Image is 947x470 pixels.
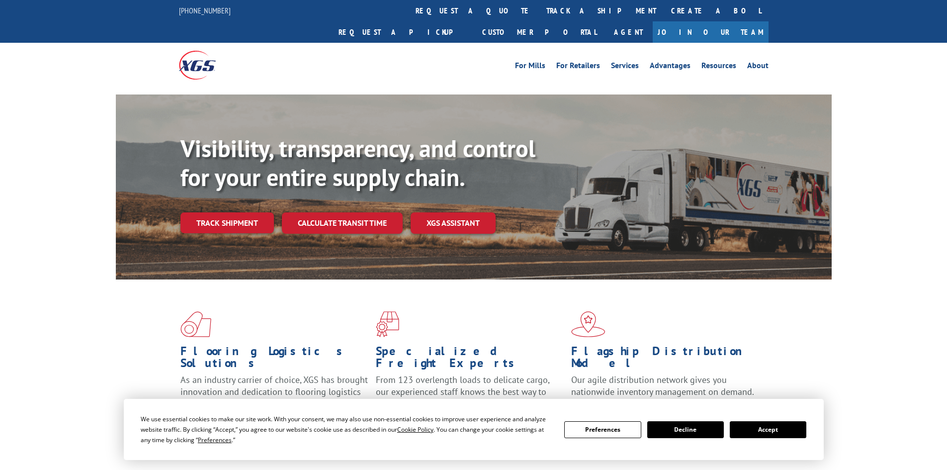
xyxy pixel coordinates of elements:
img: xgs-icon-flagship-distribution-model-red [571,311,605,337]
a: For Mills [515,62,545,73]
h1: Flagship Distribution Model [571,345,759,374]
a: XGS ASSISTANT [411,212,496,234]
p: From 123 overlength loads to delicate cargo, our experienced staff knows the best way to move you... [376,374,564,418]
a: Request a pickup [331,21,475,43]
span: As an industry carrier of choice, XGS has brought innovation and dedication to flooring logistics... [180,374,368,409]
a: Track shipment [180,212,274,233]
a: Join Our Team [653,21,769,43]
img: xgs-icon-total-supply-chain-intelligence-red [180,311,211,337]
button: Preferences [564,421,641,438]
img: xgs-icon-focused-on-flooring-red [376,311,399,337]
a: Services [611,62,639,73]
h1: Flooring Logistics Solutions [180,345,368,374]
a: Advantages [650,62,690,73]
button: Decline [647,421,724,438]
button: Accept [730,421,806,438]
span: Our agile distribution network gives you nationwide inventory management on demand. [571,374,754,397]
span: Cookie Policy [397,425,433,434]
a: Calculate transit time [282,212,403,234]
a: [PHONE_NUMBER] [179,5,231,15]
a: Agent [604,21,653,43]
a: Customer Portal [475,21,604,43]
a: Resources [701,62,736,73]
a: For Retailers [556,62,600,73]
b: Visibility, transparency, and control for your entire supply chain. [180,133,535,192]
div: Cookie Consent Prompt [124,399,824,460]
h1: Specialized Freight Experts [376,345,564,374]
span: Preferences [198,436,232,444]
a: About [747,62,769,73]
div: We use essential cookies to make our site work. With your consent, we may also use non-essential ... [141,414,552,445]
